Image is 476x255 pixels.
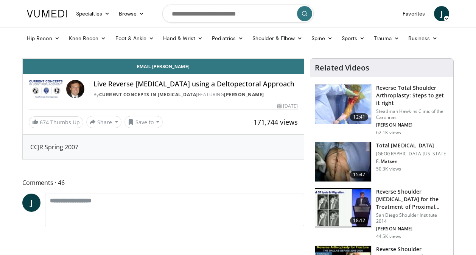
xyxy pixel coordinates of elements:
img: VuMedi Logo [27,10,67,17]
p: 44.5K views [376,233,401,239]
a: Hip Recon [22,31,64,46]
p: [GEOGRAPHIC_DATA][US_STATE] [376,151,448,157]
a: Specialties [72,6,114,21]
a: Foot & Ankle [111,31,159,46]
span: 15:47 [350,171,368,178]
img: Q2xRg7exoPLTwO8X4xMDoxOjA4MTsiGN.150x105_q85_crop-smart_upscale.jpg [315,188,371,228]
p: [PERSON_NAME] [376,226,449,232]
a: [PERSON_NAME] [224,91,264,98]
img: 326034_0000_1.png.150x105_q85_crop-smart_upscale.jpg [315,84,371,124]
a: Trauma [369,31,404,46]
h3: Total [MEDICAL_DATA] [376,142,448,149]
a: 12:41 Reverse Total Shoulder Arthroplasty: Steps to get it right Steadman Hawkins Clinic of the C... [315,84,449,136]
a: Favorites [398,6,429,21]
img: Current Concepts in Joint Replacement [29,80,63,98]
p: Steadman Hawkins Clinic of the Carolinas [376,108,449,120]
a: Spine [307,31,337,46]
a: Hand & Wrist [159,31,207,46]
button: Save to [124,116,163,128]
a: J [22,194,40,212]
p: F. Matsen [376,158,448,164]
h3: Reverse Shoulder [MEDICAL_DATA] for the Treatment of Proximal Humeral … [376,188,449,211]
span: 18:12 [350,217,368,224]
a: Shoulder & Elbow [248,31,307,46]
a: Business [404,31,442,46]
button: Share [86,116,121,128]
img: 38826_0000_3.png.150x105_q85_crop-smart_upscale.jpg [315,142,371,181]
a: Current Concepts in [MEDICAL_DATA] [99,91,198,98]
h4: Related Videos [315,63,369,72]
a: Browse [114,6,149,21]
img: Avatar [66,80,84,98]
a: Email [PERSON_NAME] [23,59,304,74]
h3: Reverse Total Shoulder Arthroplasty: Steps to get it right [376,84,449,107]
div: CCJR Spring 2007 [30,142,296,152]
a: 15:47 Total [MEDICAL_DATA] [GEOGRAPHIC_DATA][US_STATE] F. Matsen 50.3K views [315,142,449,182]
span: Comments 46 [22,178,304,188]
a: Pediatrics [207,31,248,46]
p: San Diego Shoulder Institute 2014 [376,212,449,224]
a: 18:12 Reverse Shoulder [MEDICAL_DATA] for the Treatment of Proximal Humeral … San Diego Shoulder ... [315,188,449,239]
input: Search topics, interventions [162,5,314,23]
a: 674 Thumbs Up [29,116,83,128]
span: 674 [40,119,49,126]
a: Knee Recon [64,31,111,46]
div: [DATE] [277,103,298,110]
h4: Live Reverse [MEDICAL_DATA] using a Deltopectoral Approach [93,80,298,88]
a: Sports [337,31,370,46]
span: 12:41 [350,113,368,121]
span: 171,744 views [254,117,298,127]
p: 50.3K views [376,166,401,172]
a: J [434,6,449,21]
div: By FEATURING [93,91,298,98]
p: 62.1K views [376,130,401,136]
p: [PERSON_NAME] [376,122,449,128]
